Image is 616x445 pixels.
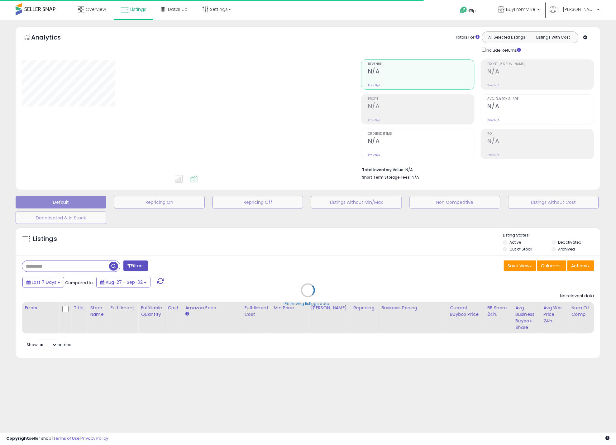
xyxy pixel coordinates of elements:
button: Deactivated & In Stock [16,212,106,224]
span: DataHub [168,6,188,12]
i: Get Help [460,6,468,14]
a: Hi [PERSON_NAME] [550,6,600,20]
span: Help [468,8,476,13]
div: Totals For [456,35,480,40]
span: BuyFromMike [506,6,536,12]
button: All Selected Listings [484,33,530,41]
span: Profit [368,97,474,101]
span: Listings [130,6,146,12]
button: Default [16,196,106,208]
h5: Analytics [31,33,73,43]
button: Listings With Cost [530,33,576,41]
span: Hi [PERSON_NAME] [558,6,595,12]
h2: N/A [368,138,474,146]
button: Non Competitive [410,196,500,208]
small: Prev: N/A [368,153,380,157]
small: Prev: N/A [488,118,500,122]
small: Prev: N/A [488,83,500,87]
small: Prev: N/A [368,83,380,87]
div: Include Returns [477,46,529,53]
button: Repricing Off [212,196,303,208]
li: N/A [362,166,590,173]
small: Prev: N/A [488,153,500,157]
a: Help [455,2,488,20]
button: Listings without Min/Max [311,196,402,208]
span: N/A [412,174,419,180]
h2: N/A [488,68,594,76]
span: Avg. Buybox Share [488,97,594,101]
button: Listings without Cost [508,196,599,208]
span: Profit [PERSON_NAME] [488,63,594,66]
span: Overview [86,6,106,12]
h2: N/A [488,103,594,111]
b: Total Inventory Value: [362,167,404,172]
button: Repricing On [114,196,205,208]
h2: N/A [368,103,474,111]
span: ROI [488,132,594,136]
div: Retrieving listings data.. [285,301,332,307]
b: Short Term Storage Fees: [362,175,411,180]
small: Prev: N/A [368,118,380,122]
h2: N/A [488,138,594,146]
span: Revenue [368,63,474,66]
span: Ordered Items [368,132,474,136]
h2: N/A [368,68,474,76]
